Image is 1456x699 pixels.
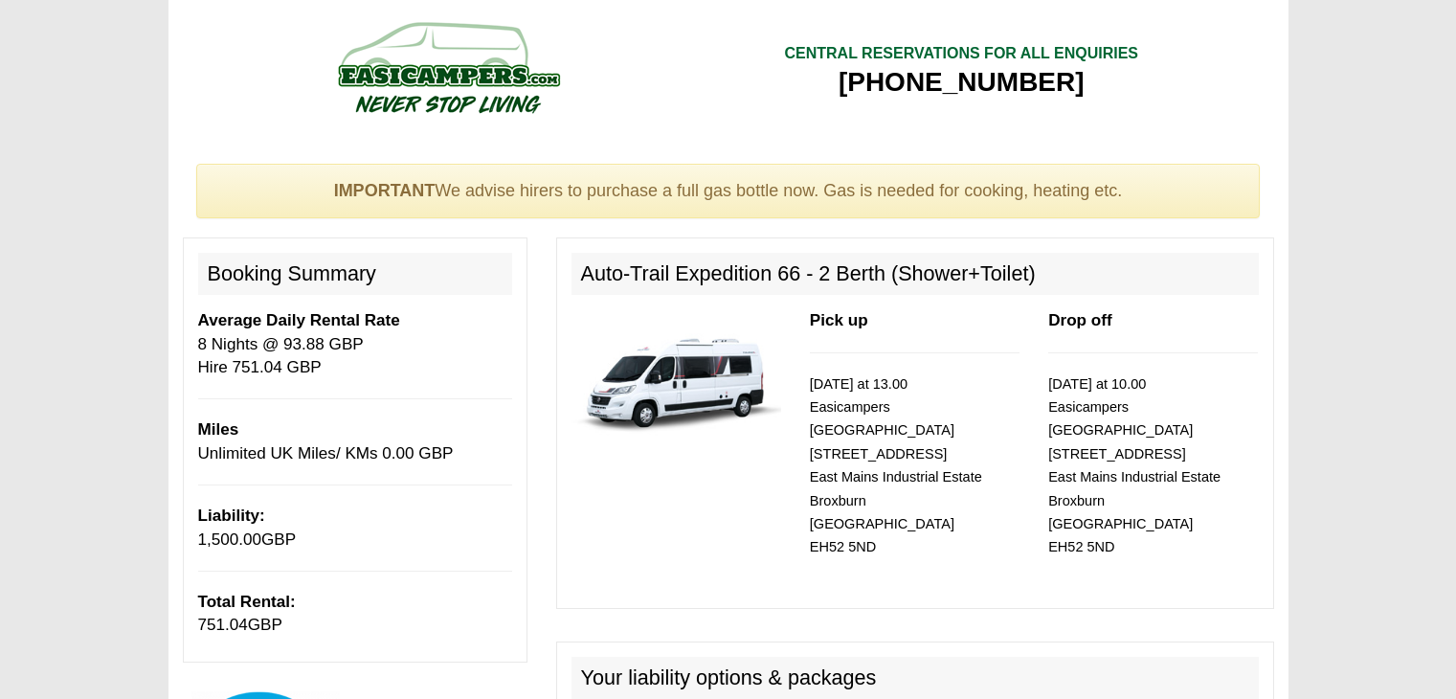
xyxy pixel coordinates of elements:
[571,309,781,444] img: 339.jpg
[198,311,400,329] b: Average Daily Rental Rate
[198,530,262,549] span: 1,500.00
[810,376,982,555] small: [DATE] at 13.00 Easicampers [GEOGRAPHIC_DATA] [STREET_ADDRESS] East Mains Industrial Estate Broxb...
[198,420,239,439] b: Miles
[1048,376,1221,555] small: [DATE] at 10.00 Easicampers [GEOGRAPHIC_DATA] [STREET_ADDRESS] East Mains Industrial Estate Broxb...
[198,309,512,379] p: 8 Nights @ 93.88 GBP Hire 751.04 GBP
[198,591,512,638] p: GBP
[198,616,248,634] span: 751.04
[266,14,630,120] img: campers-checkout-logo.png
[198,507,265,525] b: Liability:
[196,164,1261,219] div: We advise hirers to purchase a full gas bottle now. Gas is needed for cooking, heating etc.
[784,65,1138,100] div: [PHONE_NUMBER]
[198,593,296,611] b: Total Rental:
[571,657,1259,699] h2: Your liability options & packages
[1048,311,1111,329] b: Drop off
[571,253,1259,295] h2: Auto-Trail Expedition 66 - 2 Berth (Shower+Toilet)
[198,505,512,552] p: GBP
[198,253,512,295] h2: Booking Summary
[810,311,868,329] b: Pick up
[198,418,512,465] p: Unlimited UK Miles/ KMs 0.00 GBP
[784,43,1138,65] div: CENTRAL RESERVATIONS FOR ALL ENQUIRIES
[334,181,436,200] strong: IMPORTANT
